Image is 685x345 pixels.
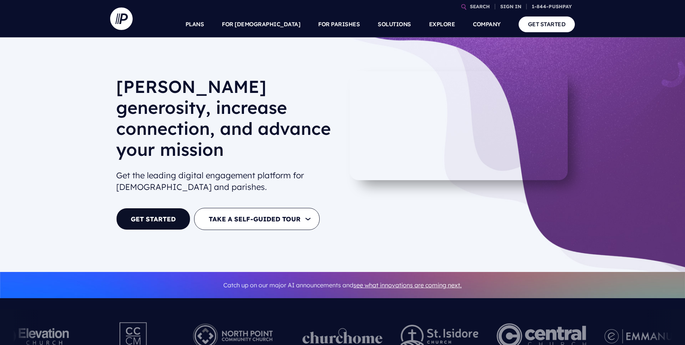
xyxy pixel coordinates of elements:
[353,281,462,289] a: see what innovations are coming next.
[194,208,320,230] button: TAKE A SELF-GUIDED TOUR
[378,11,411,37] a: SOLUTIONS
[302,328,383,344] img: pp_logos_1
[222,11,300,37] a: FOR [DEMOGRAPHIC_DATA]
[185,11,204,37] a: PLANS
[473,11,501,37] a: COMPANY
[519,16,575,32] a: GET STARTED
[116,208,190,230] a: GET STARTED
[116,167,337,196] h2: Get the leading digital engagement platform for [DEMOGRAPHIC_DATA] and parishes.
[318,11,360,37] a: FOR PARISHES
[116,277,569,294] p: Catch up on our major AI announcements and
[429,11,455,37] a: EXPLORE
[116,76,337,166] h1: [PERSON_NAME] generosity, increase connection, and advance your mission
